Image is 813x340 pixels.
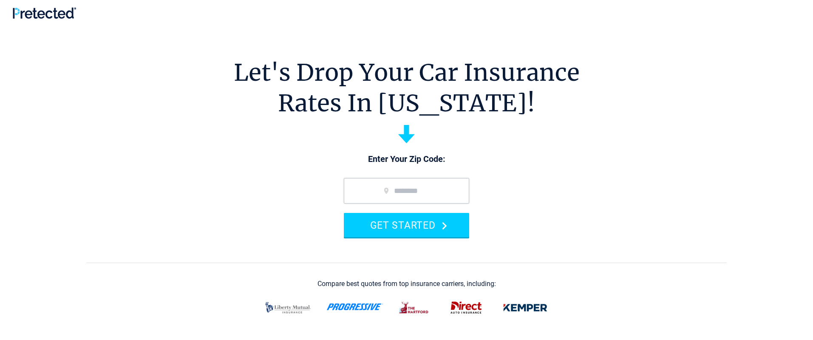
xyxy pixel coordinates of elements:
img: liberty [260,297,316,319]
p: Enter Your Zip Code: [335,153,478,165]
img: direct [445,297,487,319]
h1: Let's Drop Your Car Insurance Rates In [US_STATE]! [234,57,580,119]
div: Compare best quotes from top insurance carriers, including: [317,280,496,288]
button: GET STARTED [344,213,469,237]
img: kemper [497,297,553,319]
input: zip code [344,178,469,204]
img: progressive [326,303,383,310]
img: thehartford [394,297,435,319]
img: Pretected Logo [13,7,76,19]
